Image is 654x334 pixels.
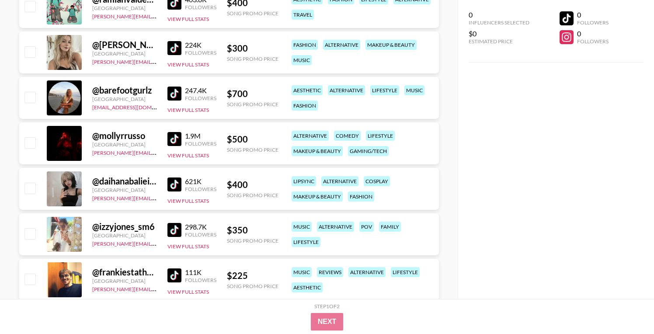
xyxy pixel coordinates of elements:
div: 1.9M [185,132,216,140]
div: @ daihanabalieiro [92,176,157,187]
div: $ 300 [227,43,278,54]
iframe: Drift Widget Chat Controller [610,290,644,324]
img: TikTok [167,223,181,237]
div: lifestyle [391,267,420,277]
button: View Full Stats [167,152,209,159]
div: Followers [577,38,609,45]
div: Estimated Price [469,38,529,45]
img: TikTok [167,177,181,191]
div: lifestyle [370,85,399,95]
div: aesthetic [292,85,323,95]
img: TikTok [167,41,181,55]
div: alternative [348,267,386,277]
div: music [292,267,312,277]
div: family [379,222,401,232]
div: music [404,85,424,95]
button: View Full Stats [167,243,209,250]
div: [GEOGRAPHIC_DATA] [92,232,157,239]
div: Song Promo Price [227,283,278,289]
img: TikTok [167,87,181,101]
a: [PERSON_NAME][EMAIL_ADDRESS][PERSON_NAME][DOMAIN_NAME] [92,148,263,156]
div: music [292,222,312,232]
div: [GEOGRAPHIC_DATA] [92,187,157,193]
img: TikTok [167,132,181,146]
div: @ izzyjones_sm6 [92,221,157,232]
button: Next [311,313,344,331]
div: Step 1 of 2 [314,303,340,310]
a: [PERSON_NAME][EMAIL_ADDRESS][DOMAIN_NAME] [92,57,222,65]
a: [PERSON_NAME][EMAIL_ADDRESS][PERSON_NAME][DOMAIN_NAME] [92,193,263,202]
div: Followers [185,231,216,238]
div: $ 225 [227,270,278,281]
div: $0 [469,29,529,38]
div: 224K [185,41,216,49]
div: Song Promo Price [227,146,278,153]
div: Song Promo Price [227,237,278,244]
a: [PERSON_NAME][EMAIL_ADDRESS][PERSON_NAME][DOMAIN_NAME] [92,11,263,20]
button: View Full Stats [167,289,209,295]
div: 247.4K [185,86,216,95]
div: Followers [185,140,216,147]
div: comedy [334,131,361,141]
div: Followers [185,186,216,192]
div: alternative [317,222,354,232]
div: @ mollyrrusso [92,130,157,141]
div: music [292,55,312,65]
div: aesthetic [292,282,323,292]
div: Song Promo Price [227,10,278,17]
div: 0 [577,29,609,38]
div: 0 [577,10,609,19]
a: [PERSON_NAME][EMAIL_ADDRESS][DOMAIN_NAME] [92,284,222,292]
div: 0 [469,10,529,19]
div: Followers [185,49,216,56]
div: @ [PERSON_NAME].[GEOGRAPHIC_DATA] [92,39,157,50]
div: $ 400 [227,179,278,190]
div: pov [359,222,374,232]
div: fashion [292,101,318,111]
div: @ barefootgurlz [92,85,157,96]
div: $ 700 [227,88,278,99]
div: Followers [185,4,216,10]
a: [EMAIL_ADDRESS][DOMAIN_NAME] [92,102,180,111]
div: Followers [185,95,216,101]
div: lifestyle [366,131,395,141]
div: gaming/tech [348,146,389,156]
div: [GEOGRAPHIC_DATA] [92,5,157,11]
div: @ frankiestathamuk [92,267,157,278]
a: [PERSON_NAME][EMAIL_ADDRESS][DOMAIN_NAME] [92,239,222,247]
button: View Full Stats [167,16,209,22]
div: 111K [185,268,216,277]
div: fashion [348,191,374,202]
div: alternative [323,40,360,50]
div: 298.7K [185,223,216,231]
div: [GEOGRAPHIC_DATA] [92,50,157,57]
div: makeup & beauty [365,40,417,50]
div: cosplay [364,176,390,186]
button: View Full Stats [167,198,209,204]
div: Song Promo Price [227,56,278,62]
div: Influencers Selected [469,19,529,26]
div: $ 350 [227,225,278,236]
div: [GEOGRAPHIC_DATA] [92,278,157,284]
div: travel [292,10,314,20]
div: Song Promo Price [227,192,278,198]
div: Followers [185,277,216,283]
div: alternative [321,176,358,186]
div: lipsync [292,176,316,186]
div: Followers [577,19,609,26]
button: View Full Stats [167,61,209,68]
div: 621K [185,177,216,186]
div: alternative [328,85,365,95]
button: View Full Stats [167,107,209,113]
div: makeup & beauty [292,146,343,156]
div: $ 500 [227,134,278,145]
div: [GEOGRAPHIC_DATA] [92,141,157,148]
div: lifestyle [292,237,320,247]
div: Song Promo Price [227,101,278,108]
img: TikTok [167,268,181,282]
div: fashion [292,40,318,50]
div: reviews [317,267,343,277]
div: alternative [292,131,329,141]
div: [GEOGRAPHIC_DATA] [92,96,157,102]
div: makeup & beauty [292,191,343,202]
